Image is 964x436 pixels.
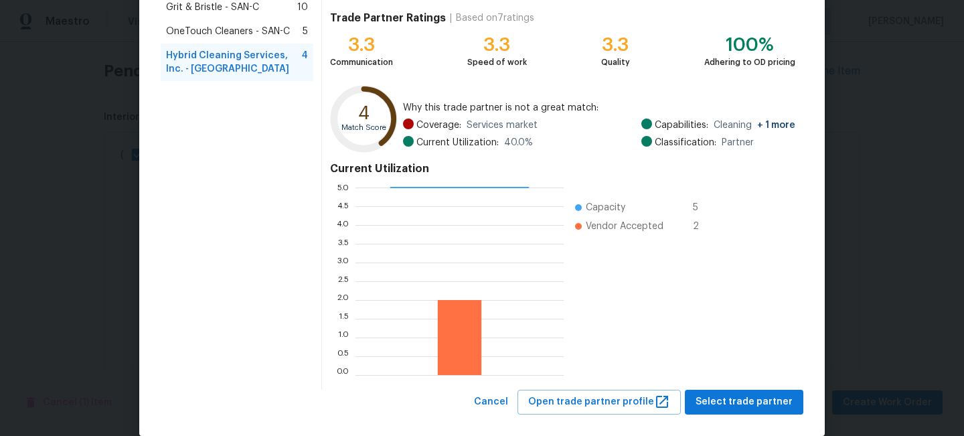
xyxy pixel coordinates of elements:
text: 4 [358,104,370,123]
text: Match Score [341,124,386,131]
text: 2.0 [337,296,349,304]
div: 3.3 [601,38,630,52]
span: Coverage: [416,119,461,132]
text: 3.5 [337,240,349,248]
h4: Current Utilization [330,162,795,175]
div: | [446,11,456,25]
div: Based on 7 ratings [456,11,534,25]
h4: Trade Partner Ratings [330,11,446,25]
span: Capabilities: [655,119,708,132]
button: Cancel [469,390,513,415]
text: 0.0 [336,371,349,379]
button: Open trade partner profile [517,390,681,415]
span: Grit & Bristle - SAN-C [166,1,259,14]
span: 4 [301,49,308,76]
div: Communication [330,56,393,69]
text: 1.0 [338,334,349,342]
text: 5.0 [337,184,349,192]
span: Why this trade partner is not a great match: [403,101,795,115]
span: Cleaning [714,119,795,132]
text: 3.0 [337,259,349,267]
text: 2.5 [337,277,349,285]
div: Adhering to OD pricing [704,56,795,69]
div: 100% [704,38,795,52]
span: Partner [722,136,754,149]
span: Select trade partner [696,394,793,411]
span: 10 [297,1,308,14]
text: 1.5 [339,315,349,323]
span: Current Utilization: [416,136,499,149]
span: 40.0 % [504,136,533,149]
span: 5 [303,25,308,38]
span: Vendor Accepted [586,220,663,233]
text: 0.5 [337,352,349,360]
span: Open trade partner profile [528,394,670,411]
span: Cancel [474,394,508,411]
span: + 1 more [757,121,795,130]
span: 2 [693,220,714,233]
span: Hybrid Cleaning Services, Inc. - [GEOGRAPHIC_DATA] [166,49,301,76]
text: 4.0 [336,221,349,229]
span: OneTouch Cleaners - SAN-C [166,25,290,38]
button: Select trade partner [685,390,803,415]
div: 3.3 [330,38,393,52]
span: Services market [467,119,538,132]
span: Capacity [586,201,625,214]
span: 5 [693,201,714,214]
div: Speed of work [467,56,527,69]
text: 4.5 [337,202,349,210]
div: 3.3 [467,38,527,52]
div: Quality [601,56,630,69]
span: Classification: [655,136,716,149]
